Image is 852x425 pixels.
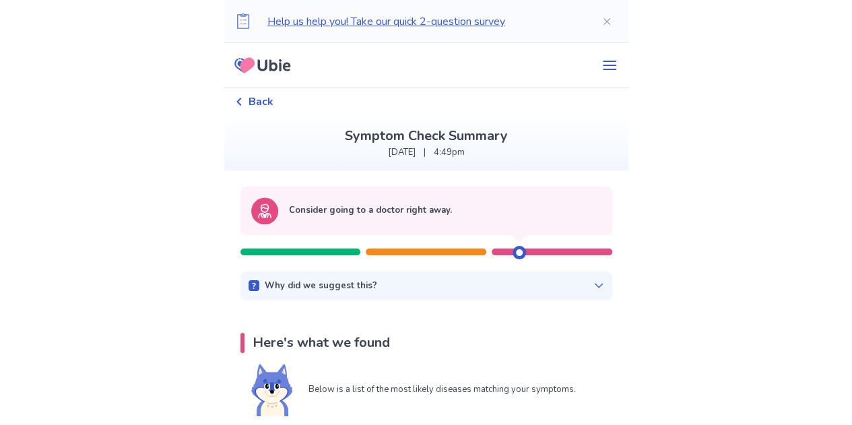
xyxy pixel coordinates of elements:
p: Why did we suggest this? [265,280,377,293]
p: [DATE] [388,146,416,160]
p: Symptom Check Summary [235,126,618,146]
p: Help us help you! Take our quick 2-question survey [267,13,580,30]
p: Consider going to a doctor right away. [289,204,452,218]
button: menu [591,52,628,79]
p: | [424,146,426,160]
span: Back [249,94,273,110]
p: Here's what we found [253,333,390,353]
p: Below is a list of the most likely diseases matching your symptoms. [308,383,576,397]
img: Shiba [251,364,292,416]
p: 4:49pm [434,146,465,160]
